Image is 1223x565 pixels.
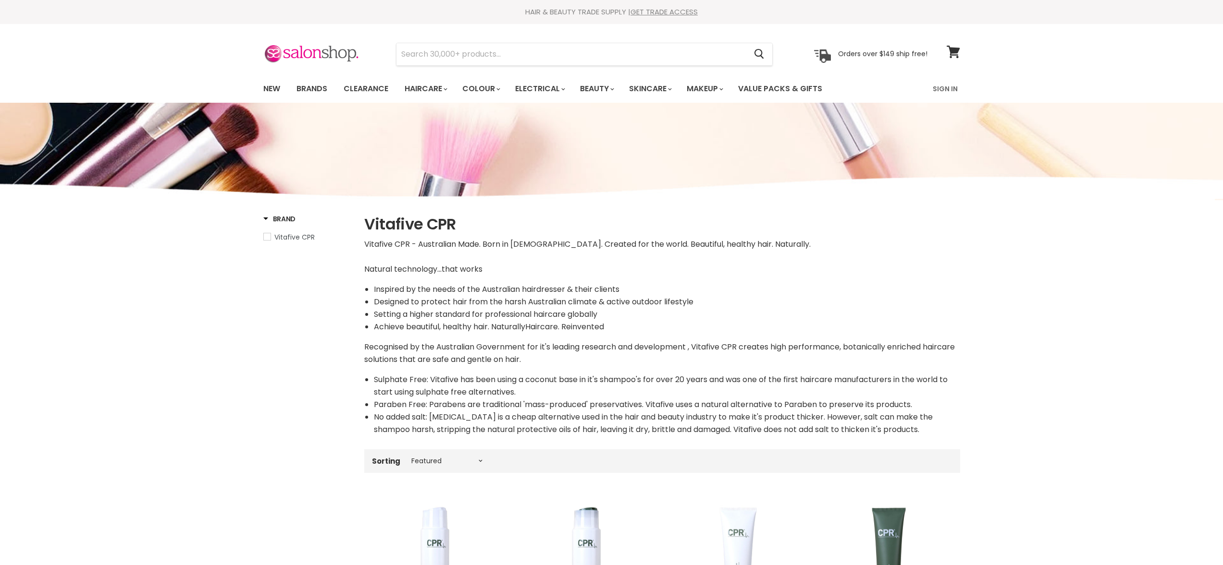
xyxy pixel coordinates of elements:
a: Colour [455,79,506,99]
li: Inspired by the needs of the Australian hairdresser & their clients [374,283,960,296]
h1: Vitafive CPR [364,214,960,234]
a: Electrical [508,79,571,99]
div: HAIR & BEAUTY TRADE SUPPLY | [251,7,972,17]
a: Makeup [679,79,729,99]
a: Clearance [336,79,395,99]
div: Vitafive CPR - Australian Made. Born in [DEMOGRAPHIC_DATA]. Created for the world. Beautiful, hea... [364,238,960,436]
span: Vitafive CPR [274,232,315,242]
li: Sulphate Free: Vitafive has been using a coconut base in it's shampoo's for over 20 years and was... [374,373,960,398]
button: Search [747,43,772,65]
li: Paraben Free: Parabens are traditional 'mass-produced' preservatives. Vitafive uses a natural alt... [374,398,960,411]
form: Product [396,43,773,66]
li: Setting a higher standard for professional haircare globally [374,308,960,321]
h3: Brand [263,214,296,224]
a: GET TRADE ACCESS [630,7,698,17]
nav: Main [251,75,972,103]
a: Sign In [927,79,964,99]
a: Haircare [397,79,453,99]
a: Value Packs & Gifts [731,79,829,99]
li: Achieve beautiful, healthy hair. NaturallyHaircare. Reinvented [374,321,960,333]
a: Vitafive CPR [263,232,352,242]
a: Brands [289,79,334,99]
a: New [256,79,287,99]
a: Beauty [573,79,620,99]
a: Skincare [622,79,678,99]
ul: Main menu [256,75,878,103]
li: No added salt: [MEDICAL_DATA] is a cheap alternative used in the hair and beauty industry to make... [374,411,960,436]
label: Sorting [372,457,400,465]
p: Orders over $149 ship free! [838,49,927,58]
input: Search [396,43,747,65]
li: Designed to protect hair from the harsh Australian climate & active outdoor lifestyle [374,296,960,308]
